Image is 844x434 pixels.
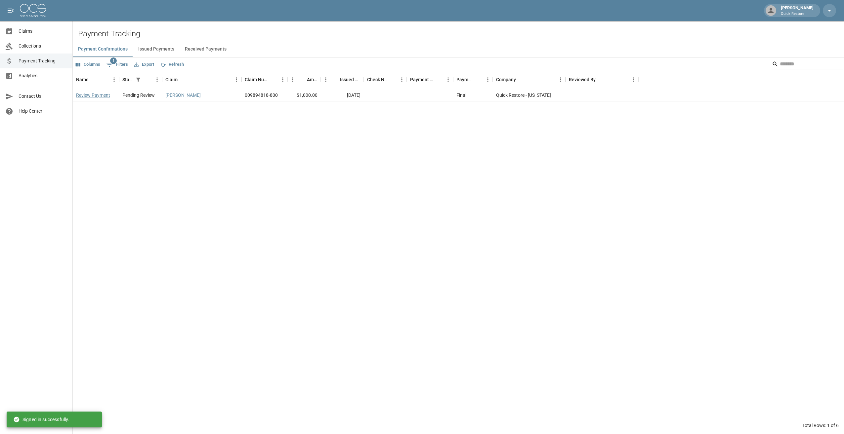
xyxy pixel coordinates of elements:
[78,29,844,39] h2: Payment Tracking
[73,70,119,89] div: Name
[321,89,364,101] div: [DATE]
[4,4,17,17] button: open drawer
[288,70,321,89] div: Amount
[180,41,232,57] button: Received Payments
[122,70,134,89] div: Status
[241,70,288,89] div: Claim Number
[134,75,143,84] button: Show filters
[340,70,360,89] div: Issued Date
[76,92,110,98] a: Review Payment
[397,75,407,85] button: Menu
[569,70,596,89] div: Reviewed By
[245,70,269,89] div: Claim Number
[19,93,67,100] span: Contact Us
[73,41,133,57] button: Payment Confirmations
[516,75,525,84] button: Sort
[307,70,317,89] div: Amount
[105,59,130,70] button: Show filters
[596,75,605,84] button: Sort
[73,41,844,57] div: dynamic tabs
[109,75,119,85] button: Menu
[278,75,288,85] button: Menu
[232,75,241,85] button: Menu
[321,70,364,89] div: Issued Date
[158,59,186,70] button: Refresh
[474,75,483,84] button: Sort
[122,92,155,98] div: Pending Review
[367,70,388,89] div: Check Number
[456,92,466,98] div: Final
[453,70,493,89] div: Payment Type
[19,72,67,79] span: Analytics
[119,70,162,89] div: Status
[13,414,69,425] div: Signed in successfully.
[110,57,117,64] span: 1
[165,70,178,89] div: Claim
[19,43,67,50] span: Collections
[133,41,180,57] button: Issued Payments
[132,59,156,70] button: Export
[76,70,89,89] div: Name
[288,75,298,85] button: Menu
[152,75,162,85] button: Menu
[143,75,152,84] button: Sort
[331,75,340,84] button: Sort
[493,89,566,101] div: Quick Restore - [US_STATE]
[288,89,321,101] div: $1,000.00
[388,75,397,84] button: Sort
[802,422,839,429] div: Total Rows: 1 of 6
[245,92,278,98] div: 009894818-800
[178,75,187,84] button: Sort
[781,11,814,17] p: Quick Restore
[493,70,566,89] div: Company
[407,70,453,89] div: Payment Method
[134,75,143,84] div: 1 active filter
[269,75,278,84] button: Sort
[19,108,67,115] span: Help Center
[496,70,516,89] div: Company
[20,4,46,17] img: ocs-logo-white-transparent.png
[162,70,241,89] div: Claim
[74,59,102,70] button: Select columns
[410,70,434,89] div: Payment Method
[165,92,201,98] a: [PERSON_NAME]
[434,75,443,84] button: Sort
[364,70,407,89] div: Check Number
[566,70,638,89] div: Reviewed By
[772,59,843,71] div: Search
[483,75,493,85] button: Menu
[443,75,453,85] button: Menu
[19,57,67,64] span: Payment Tracking
[321,75,331,85] button: Menu
[456,70,474,89] div: Payment Type
[778,5,816,17] div: [PERSON_NAME]
[556,75,566,85] button: Menu
[628,75,638,85] button: Menu
[298,75,307,84] button: Sort
[19,28,67,35] span: Claims
[89,75,98,84] button: Sort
